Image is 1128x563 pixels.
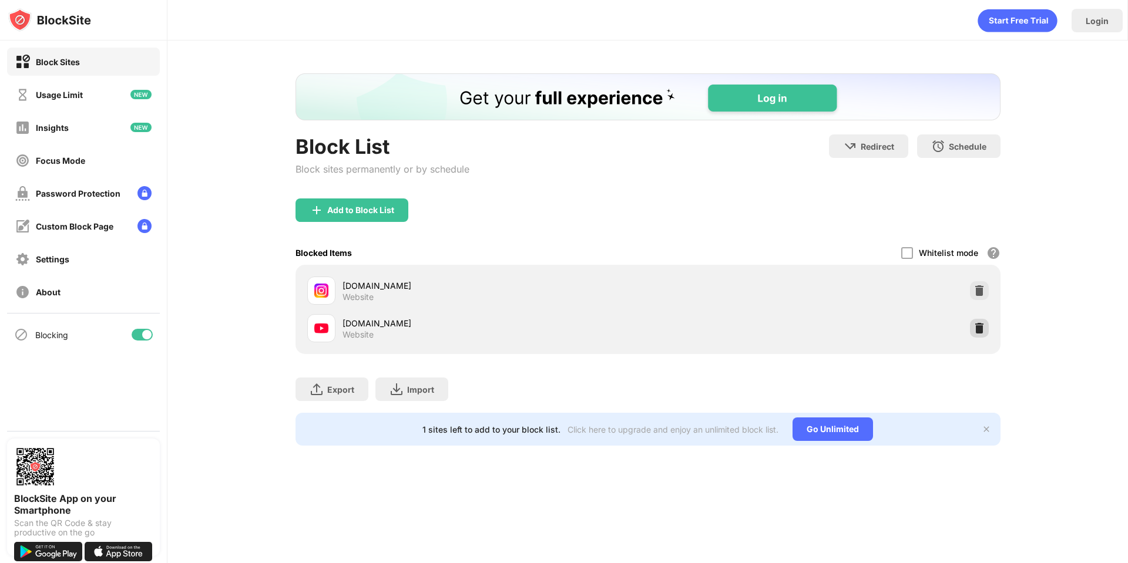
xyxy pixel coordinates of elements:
img: lock-menu.svg [137,186,152,200]
div: Block Sites [36,57,80,67]
img: get-it-on-google-play.svg [14,542,82,561]
div: [DOMAIN_NAME] [343,279,648,292]
div: Settings [36,254,69,264]
div: Redirect [861,141,894,151]
img: blocking-icon.svg [14,328,28,342]
div: 1 sites left to add to your block list. [422,424,560,434]
img: new-icon.svg [130,123,152,132]
div: Block List [296,134,469,159]
img: insights-off.svg [15,120,30,135]
img: logo-blocksite.svg [8,8,91,32]
div: Custom Block Page [36,221,113,231]
iframe: Banner [296,73,1001,120]
img: block-on.svg [15,55,30,69]
div: Focus Mode [36,156,85,166]
img: new-icon.svg [130,90,152,99]
img: favicons [314,284,328,298]
img: time-usage-off.svg [15,87,30,102]
div: Whitelist mode [919,248,978,258]
div: About [36,287,61,297]
div: Import [407,385,434,395]
img: options-page-qr-code.png [14,446,56,488]
div: Blocked Items [296,248,352,258]
div: Go Unlimited [793,417,873,441]
img: about-off.svg [15,285,30,299]
div: Export [327,385,354,395]
div: Website [343,329,374,340]
img: customize-block-page-off.svg [15,219,30,234]
img: favicons [314,321,328,335]
div: Website [343,292,374,302]
img: x-button.svg [982,424,991,434]
img: download-on-the-app-store.svg [85,542,153,561]
img: password-protection-off.svg [15,186,30,201]
div: animation [978,9,1057,32]
div: Usage Limit [36,90,83,100]
div: Click here to upgrade and enjoy an unlimited block list. [568,424,778,434]
img: settings-off.svg [15,252,30,267]
div: Blocking [35,330,68,340]
div: BlockSite App on your Smartphone [14,493,153,516]
img: focus-off.svg [15,153,30,168]
div: Block sites permanently or by schedule [296,163,469,175]
div: Password Protection [36,188,120,198]
div: Login [1086,16,1109,26]
div: Schedule [949,141,986,151]
img: lock-menu.svg [137,219,152,233]
div: [DOMAIN_NAME] [343,317,648,329]
div: Add to Block List [327,205,394,215]
div: Insights [36,123,69,133]
div: Scan the QR Code & stay productive on the go [14,518,153,537]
